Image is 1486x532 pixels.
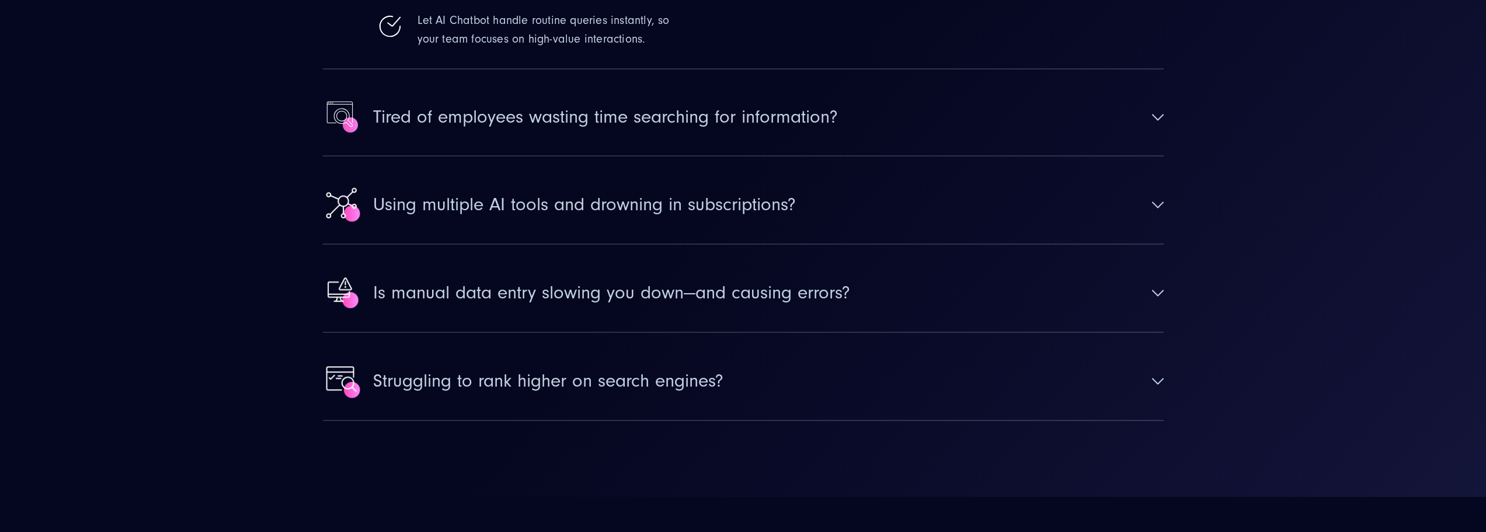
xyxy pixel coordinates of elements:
img: Error message on screen | AI Solutions SUNZINET [323,273,363,313]
span: Tired of employees wasting time searching for information? [373,107,838,127]
button: Various points are connected to a larger, overarching point | AI Solutions SUNZINET Using multipl... [323,166,1164,244]
span: Struggling to rank higher on search engines? [373,371,723,391]
span: Using multiple AI tools and drowning in subscriptions? [373,194,796,215]
span: Let AI Chatbot handle routine queries instantly, so your team focuses on high-value interactions. [417,14,670,46]
img: Magnifying glass in front of browser window | AI Solutions SUNZINET [323,98,361,137]
button: Magnifying glass in front of browser window as a sign for SEO | AI Solutions SUNZINET Struggling ... [323,342,1164,420]
button: Error message on screen | AI Solutions SUNZINET Is manual data entry slowing you down—and causing... [323,254,1164,332]
img: Various points are connected to a larger, overarching point | AI Solutions SUNZINET [323,185,363,225]
button: Magnifying glass in front of browser window | AI Solutions SUNZINET Tired of employees wasting ti... [323,79,1164,155]
span: Is manual data entry slowing you down—and causing errors? [373,283,850,303]
img: Magnifying glass in front of browser window as a sign for SEO | AI Solutions SUNZINET [323,361,363,401]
